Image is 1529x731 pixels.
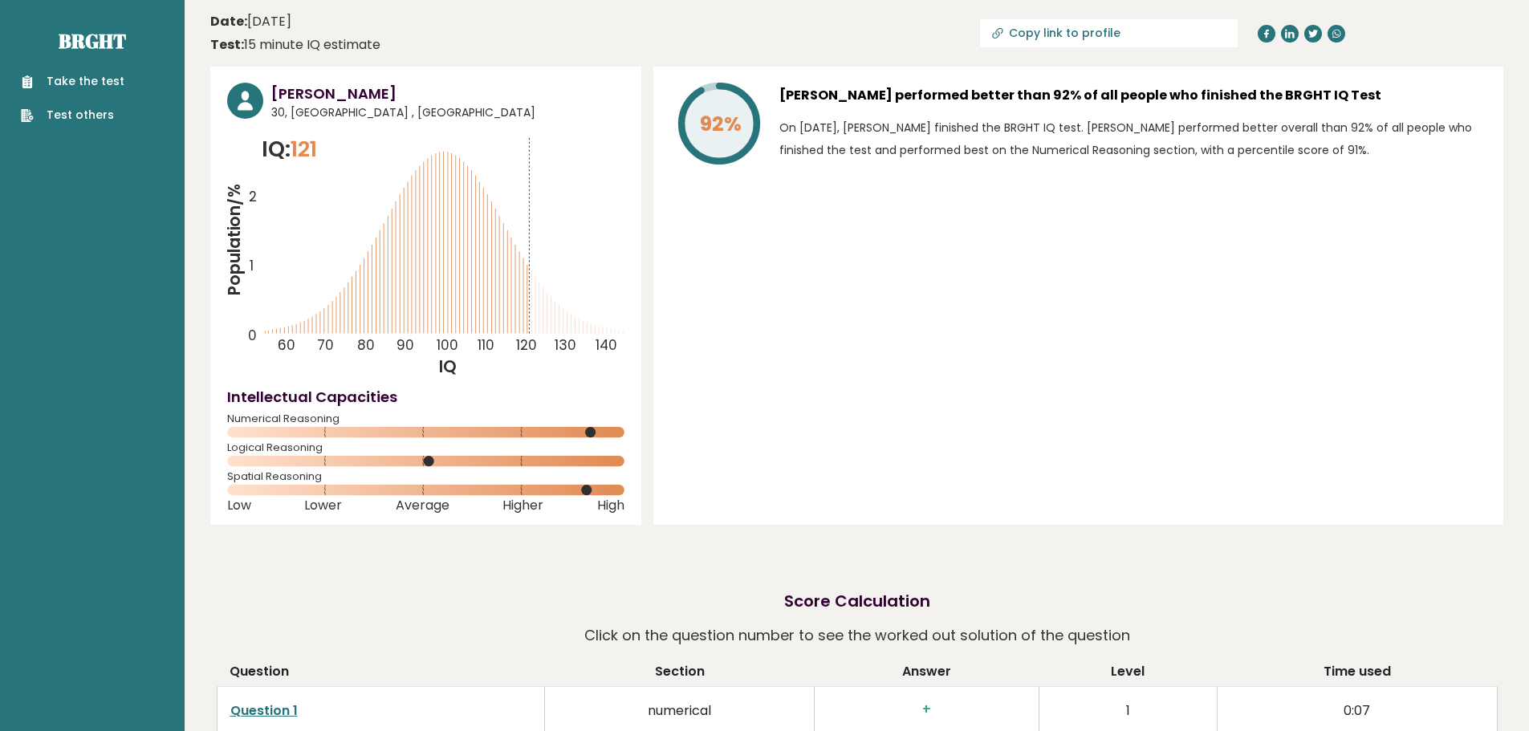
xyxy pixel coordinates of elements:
[396,335,414,355] tspan: 90
[555,335,577,355] tspan: 130
[1218,662,1497,687] th: Time used
[227,445,624,451] span: Logical Reasoning
[210,35,244,54] b: Test:
[304,502,342,509] span: Lower
[227,502,251,509] span: Low
[21,107,124,124] a: Test others
[248,326,257,345] tspan: 0
[437,335,458,355] tspan: 100
[210,12,247,30] b: Date:
[779,116,1486,161] p: On [DATE], [PERSON_NAME] finished the BRGHT IQ test. [PERSON_NAME] performed better overall than ...
[700,110,742,138] tspan: 92%
[597,502,624,509] span: High
[210,12,291,31] time: [DATE]
[596,335,617,355] tspan: 140
[440,355,457,378] tspan: IQ
[815,662,1039,687] th: Answer
[317,335,334,355] tspan: 70
[250,256,254,275] tspan: 1
[21,73,124,90] a: Take the test
[516,335,537,355] tspan: 120
[1039,662,1217,687] th: Level
[502,502,543,509] span: Higher
[291,134,317,164] span: 121
[249,188,257,207] tspan: 2
[545,662,815,687] th: Section
[396,502,449,509] span: Average
[59,28,126,54] a: Brght
[278,335,295,355] tspan: 60
[230,701,298,720] a: Question 1
[227,386,624,408] h4: Intellectual Capacities
[271,104,624,121] span: 30, [GEOGRAPHIC_DATA] , [GEOGRAPHIC_DATA]
[262,133,317,165] p: IQ:
[223,184,246,296] tspan: Population/%
[779,83,1486,108] h3: [PERSON_NAME] performed better than 92% of all people who finished the BRGHT IQ Test
[210,35,380,55] div: 15 minute IQ estimate
[828,701,1025,718] h3: +
[227,473,624,480] span: Spatial Reasoning
[584,621,1130,650] p: Click on the question number to see the worked out solution of the question
[271,83,624,104] h3: [PERSON_NAME]
[784,589,930,613] h2: Score Calculation
[357,335,375,355] tspan: 80
[227,416,624,422] span: Numerical Reasoning
[217,662,545,687] th: Question
[478,335,494,355] tspan: 110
